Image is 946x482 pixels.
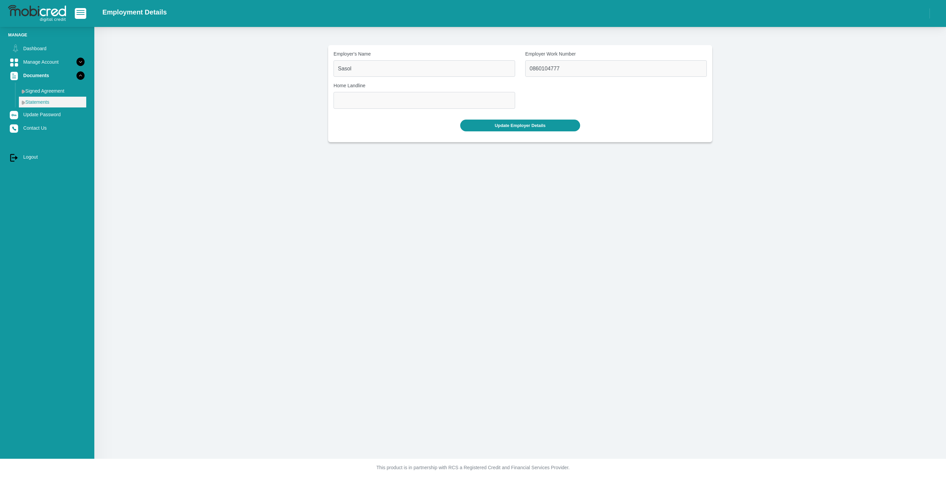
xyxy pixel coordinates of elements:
[334,51,515,58] label: Employer's Name
[22,100,25,105] img: menu arrow
[102,8,167,16] h2: Employment Details
[8,42,86,55] a: Dashboard
[8,5,66,22] img: logo-mobicred.svg
[525,51,707,58] label: Employer Work Number
[8,69,86,82] a: Documents
[8,32,86,38] li: Manage
[19,86,86,96] a: Signed Agreement
[8,108,86,121] a: Update Password
[334,82,515,89] label: Home Landline
[460,120,580,131] button: Update Employer Details
[22,89,25,94] img: menu arrow
[286,464,660,471] p: This product is in partnership with RCS a Registered Credit and Financial Services Provider.
[8,151,86,163] a: Logout
[19,97,86,107] a: Statements
[8,56,86,68] a: Manage Account
[8,122,86,134] a: Contact Us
